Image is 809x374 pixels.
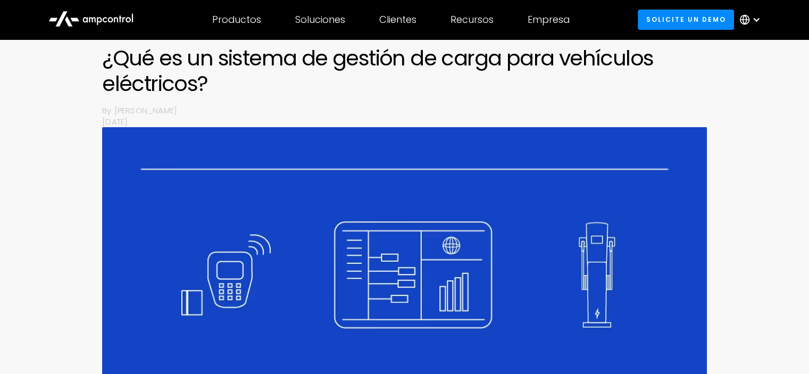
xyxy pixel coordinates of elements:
div: Recursos [451,14,494,26]
div: Productos [212,14,261,26]
div: Clientes [379,14,416,26]
div: Empresa [528,14,570,26]
p: [DATE] [102,116,707,127]
p: By [102,105,114,116]
div: Soluciones [295,14,345,26]
a: Solicite un demo [638,10,734,29]
p: [PERSON_NAME] [114,105,707,116]
h1: ¿Qué es un sistema de gestión de carga para vehículos eléctricos? [102,45,707,96]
